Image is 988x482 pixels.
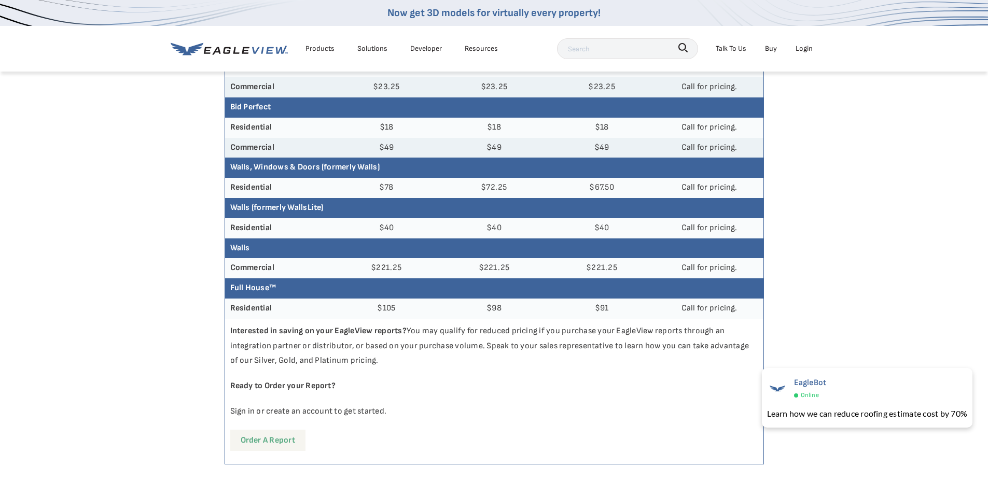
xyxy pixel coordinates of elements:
[332,118,440,138] td: $18
[440,178,548,198] td: $72.25
[387,7,601,19] a: Now get 3D models for virtually every property!
[332,138,440,158] td: $49
[225,238,763,259] th: Walls
[225,97,763,118] th: Bid Perfect
[410,42,442,55] a: Developer
[332,77,440,97] td: $23.25
[440,77,548,97] td: $23.25
[548,218,656,238] td: $40
[801,390,819,401] span: Online
[656,118,763,138] td: Call for pricing.
[548,299,656,319] td: $91
[225,218,333,238] th: Residential
[656,258,763,278] td: Call for pricing.
[548,118,656,138] td: $18
[440,118,548,138] td: $18
[767,378,788,399] img: EagleBot
[548,138,656,158] td: $49
[230,430,305,451] a: Order a report
[225,258,333,278] th: Commercial
[656,218,763,238] td: Call for pricing.
[440,138,548,158] td: $49
[794,378,827,388] span: EagleBot
[225,178,333,198] th: Residential
[656,178,763,198] td: Call for pricing.
[767,407,967,420] div: Learn how we can reduce roofing estimate cost by 70%
[548,178,656,198] td: $67.50
[305,42,335,55] div: Products
[557,38,698,59] input: Search
[332,218,440,238] td: $40
[332,178,440,198] td: $78
[225,138,333,158] th: Commercial
[230,326,407,336] strong: Interested in saving on your EagleView reports?
[465,42,498,55] div: Resources
[225,118,333,138] th: Residential
[796,42,813,55] div: Login
[548,258,656,278] td: $221.25
[548,77,656,97] td: $23.25
[225,278,763,299] th: Full House™
[230,381,336,391] strong: Ready to Order your Report?
[440,258,548,278] td: $221.25
[332,258,440,278] td: $221.25
[225,158,763,178] th: Walls, Windows & Doors (formerly Walls)
[440,218,548,238] td: $40
[225,399,763,424] p: Sign in or create an account to get started.
[225,77,333,97] th: Commercial
[656,77,763,97] td: Call for pricing.
[225,198,763,218] th: Walls (formerly WallsLite)
[716,42,746,55] div: Talk To Us
[357,42,387,55] div: Solutions
[656,138,763,158] td: Call for pricing.
[225,299,333,319] th: Residential
[656,299,763,319] td: Call for pricing.
[765,42,777,55] a: Buy
[332,299,440,319] td: $105
[225,319,763,374] p: You may qualify for reduced pricing if you purchase your EagleView reports through an integration...
[440,299,548,319] td: $98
